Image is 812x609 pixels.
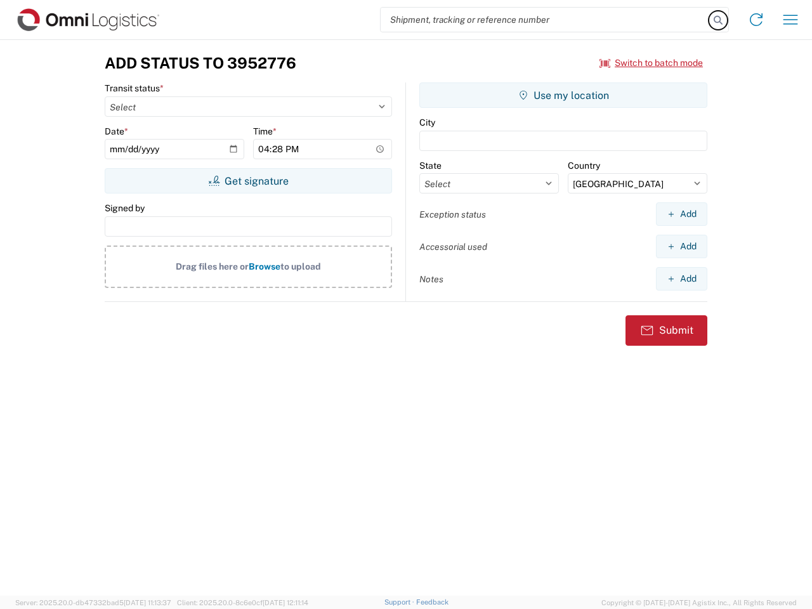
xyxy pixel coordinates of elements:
[419,273,443,285] label: Notes
[599,53,703,74] button: Switch to batch mode
[381,8,709,32] input: Shipment, tracking or reference number
[253,126,277,137] label: Time
[176,261,249,272] span: Drag files here or
[105,54,296,72] h3: Add Status to 3952776
[105,82,164,94] label: Transit status
[419,82,707,108] button: Use my location
[105,168,392,193] button: Get signature
[249,261,280,272] span: Browse
[419,241,487,252] label: Accessorial used
[625,315,707,346] button: Submit
[568,160,600,171] label: Country
[15,599,171,606] span: Server: 2025.20.0-db47332bad5
[124,599,171,606] span: [DATE] 11:13:37
[177,599,308,606] span: Client: 2025.20.0-8c6e0cf
[419,117,435,128] label: City
[384,598,416,606] a: Support
[419,209,486,220] label: Exception status
[105,126,128,137] label: Date
[656,267,707,291] button: Add
[601,597,797,608] span: Copyright © [DATE]-[DATE] Agistix Inc., All Rights Reserved
[419,160,442,171] label: State
[280,261,321,272] span: to upload
[656,202,707,226] button: Add
[263,599,308,606] span: [DATE] 12:11:14
[656,235,707,258] button: Add
[416,598,449,606] a: Feedback
[105,202,145,214] label: Signed by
